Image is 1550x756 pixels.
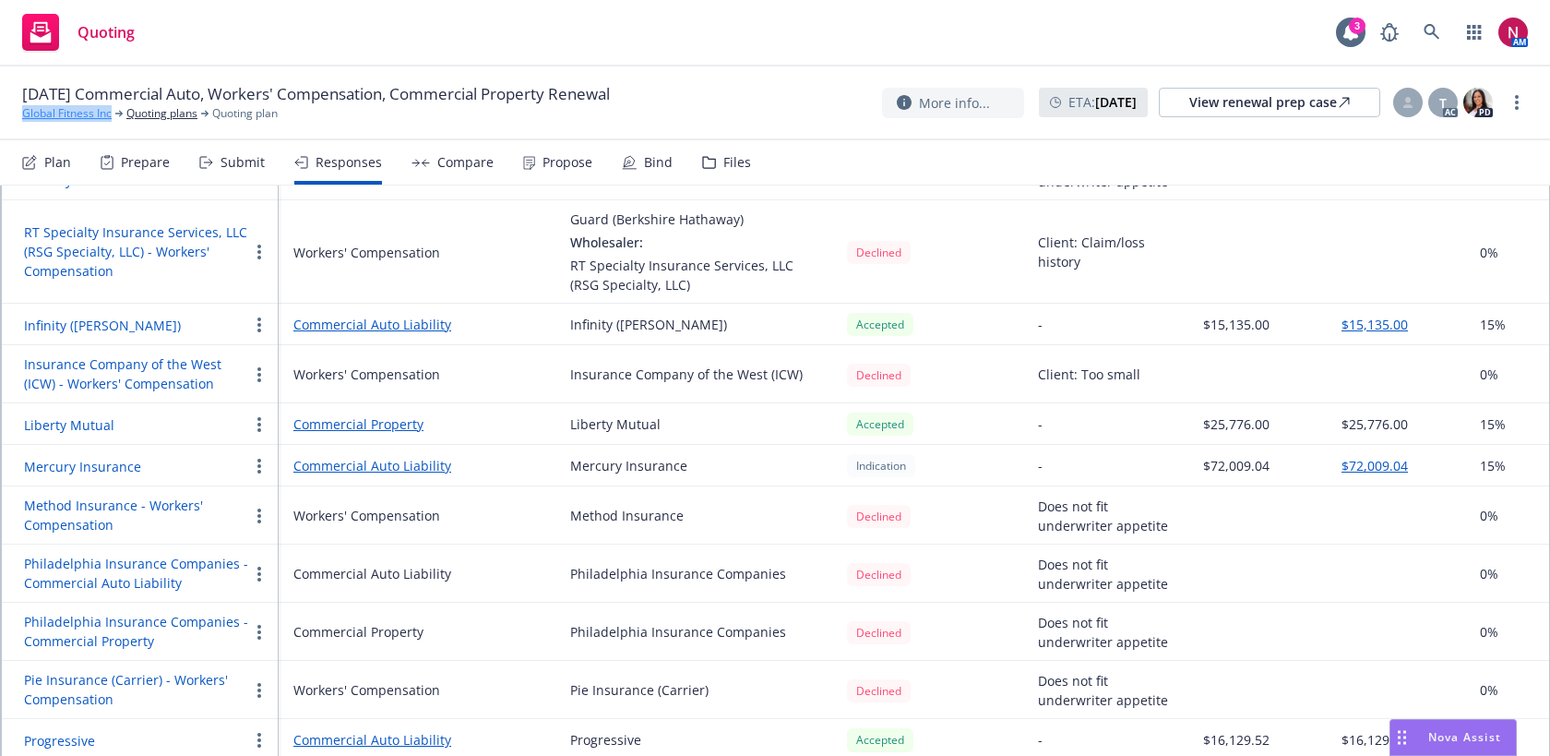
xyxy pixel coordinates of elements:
[1480,365,1498,384] span: 0%
[847,454,915,477] div: Indication
[126,105,197,122] a: Quoting plans
[1480,456,1506,475] span: 15%
[1480,506,1498,525] span: 0%
[919,93,990,113] span: More info...
[1439,93,1447,113] span: T
[847,620,911,644] span: Declined
[1038,456,1043,475] div: -
[1341,456,1408,475] button: $72,009.04
[1480,680,1498,700] span: 0%
[293,365,440,384] div: Workers' Compensation
[1480,414,1506,434] span: 15%
[1038,315,1043,334] div: -
[847,728,913,751] div: Accepted
[24,731,95,750] button: Progressive
[847,241,911,264] div: Declined
[437,155,494,170] div: Compare
[542,155,592,170] div: Propose
[1038,671,1174,710] div: Does not fit underwriter appetite
[24,554,248,593] button: Philadelphia Insurance Companies - Commercial Auto Liability
[847,678,911,702] span: Declined
[1480,315,1506,334] span: 15%
[44,155,71,170] div: Plan
[1203,456,1270,475] div: $72,009.04
[570,506,684,525] div: Method Insurance
[847,240,911,264] span: Declined
[1341,315,1408,334] button: $15,135.00
[723,155,751,170] div: Files
[1480,243,1498,262] span: 0%
[24,415,114,435] button: Liberty Mutual
[570,210,817,229] div: Guard (Berkshire Hathaway)
[293,680,440,700] div: Workers' Compensation
[22,105,112,122] a: Global Fitness Inc
[293,414,541,434] a: Commercial Property
[1389,719,1517,756] button: Nova Assist
[1038,233,1174,271] div: Client: Claim/loss history
[570,622,786,642] div: Philadelphia Insurance Companies
[1038,497,1174,535] div: Does not fit underwriter appetite
[1189,89,1350,116] div: View renewal prep case
[847,364,911,387] div: Declined
[77,25,135,40] span: Quoting
[1159,88,1380,117] a: View renewal prep case
[1038,730,1043,750] div: -
[570,564,786,583] div: Philadelphia Insurance Companies
[847,313,913,336] div: Accepted
[293,622,423,642] div: Commercial Property
[15,6,142,58] a: Quoting
[847,563,911,586] div: Declined
[570,414,661,434] div: Liberty Mutual
[121,155,170,170] div: Prepare
[847,562,911,586] span: Declined
[847,621,911,644] div: Declined
[1428,729,1501,745] span: Nova Assist
[22,83,610,105] span: [DATE] Commercial Auto, Workers' Compensation, Commercial Property Renewal
[24,670,248,709] button: Pie Insurance (Carrier) - Workers' Compensation
[1068,92,1137,112] span: ETA :
[847,363,911,387] span: Declined
[644,155,673,170] div: Bind
[1038,414,1043,434] div: -
[24,316,181,335] button: Infinity ([PERSON_NAME])
[570,233,817,252] div: Wholesaler:
[1203,315,1270,334] div: $15,135.00
[847,505,911,528] div: Declined
[293,456,541,475] a: Commercial Auto Liability
[882,88,1024,118] button: More info...
[1480,564,1498,583] span: 0%
[570,315,727,334] div: Infinity ([PERSON_NAME])
[1341,414,1408,434] div: $25,776.00
[316,155,382,170] div: Responses
[1413,14,1450,51] a: Search
[293,315,541,334] a: Commercial Auto Liability
[847,504,911,528] span: Declined
[293,506,440,525] div: Workers' Compensation
[24,222,248,281] button: RT Specialty Insurance Services, LLC (RSG Specialty, LLC) - Workers' Compensation
[1349,18,1365,34] div: 3
[293,243,440,262] div: Workers' Compensation
[1203,730,1270,750] div: $16,129.52
[1038,365,1140,384] div: Client: Too small
[847,679,911,702] div: Declined
[570,256,817,294] div: RT Specialty Insurance Services, LLC (RSG Specialty, LLC)
[24,354,248,393] button: Insurance Company of the West (ICW) - Workers' Compensation
[1506,91,1528,114] a: more
[570,680,709,700] div: Pie Insurance (Carrier)
[1203,414,1270,434] div: $25,776.00
[293,730,541,750] a: Commercial Auto Liability
[1498,18,1528,47] img: photo
[24,612,248,651] button: Philadelphia Insurance Companies - Commercial Property
[24,496,248,534] button: Method Insurance - Workers' Compensation
[1480,622,1498,642] span: 0%
[570,730,641,750] div: Progressive
[570,365,803,384] div: Insurance Company of the West (ICW)
[1463,88,1493,117] img: photo
[1095,93,1137,111] strong: [DATE]
[1390,720,1413,755] div: Drag to move
[570,456,687,475] div: Mercury Insurance
[221,155,265,170] div: Submit
[1038,613,1174,652] div: Does not fit underwriter appetite
[1038,555,1174,594] div: Does not fit underwriter appetite
[1456,14,1493,51] a: Switch app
